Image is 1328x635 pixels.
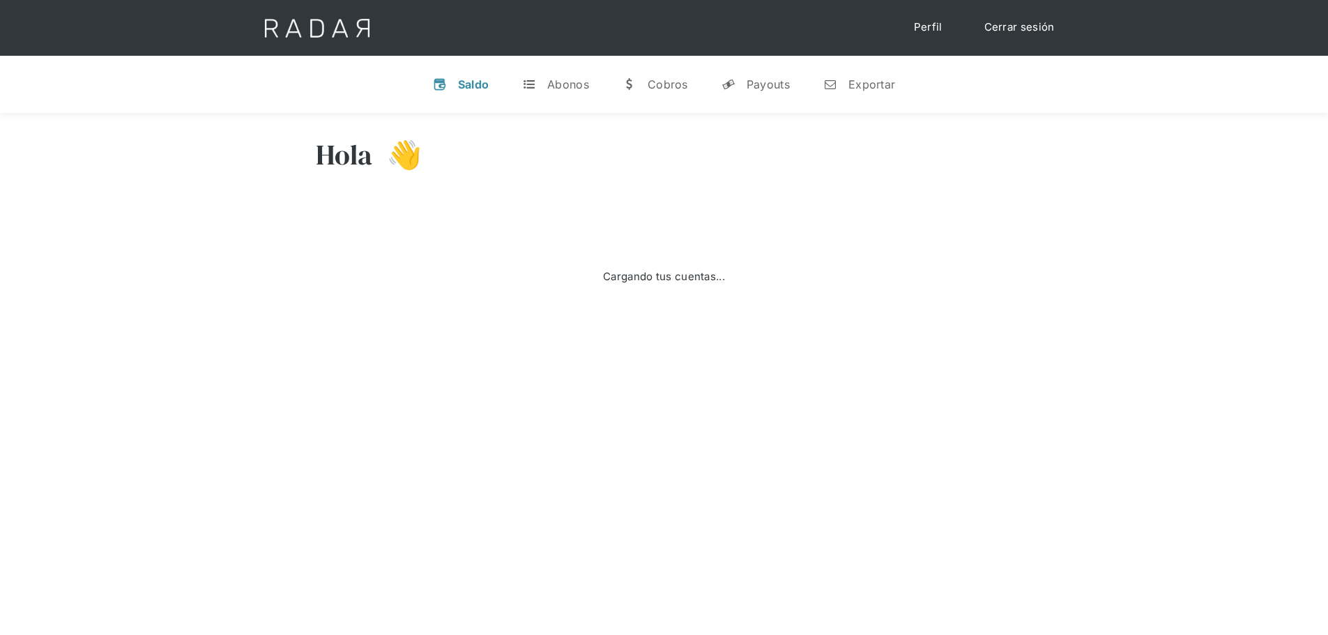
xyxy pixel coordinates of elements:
h3: 👋 [373,137,422,172]
a: Cerrar sesión [970,14,1069,41]
div: t [522,77,536,91]
div: Cobros [648,77,688,91]
div: Saldo [458,77,489,91]
div: y [722,77,735,91]
div: Exportar [848,77,895,91]
div: Payouts [747,77,790,91]
div: w [623,77,636,91]
div: Cargando tus cuentas... [603,269,725,285]
div: v [433,77,447,91]
div: Abonos [547,77,589,91]
div: n [823,77,837,91]
h3: Hola [316,137,373,172]
a: Perfil [900,14,956,41]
